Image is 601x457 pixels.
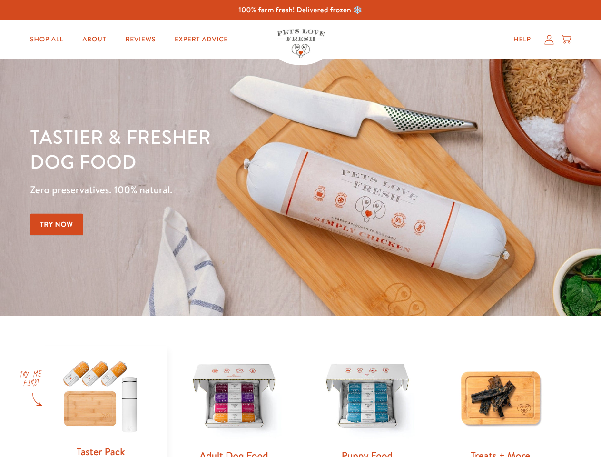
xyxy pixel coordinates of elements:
a: Reviews [118,30,163,49]
img: Pets Love Fresh [277,29,325,58]
a: Shop All [22,30,71,49]
a: Try Now [30,214,83,235]
a: Expert Advice [167,30,236,49]
h1: Tastier & fresher dog food [30,124,391,174]
p: Zero preservatives. 100% natural. [30,181,391,199]
a: Help [506,30,539,49]
a: About [75,30,114,49]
